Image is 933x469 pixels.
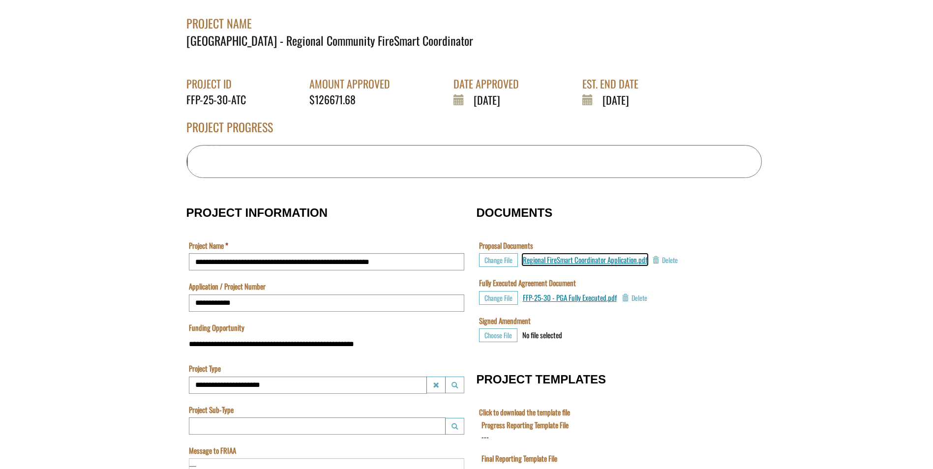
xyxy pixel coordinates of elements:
div: [DATE] [582,92,646,108]
input: Funding Opportunity [189,335,464,352]
input: Project Name [189,253,464,270]
div: --- [2,79,10,89]
div: FFP-25-30-ATC [186,92,253,107]
button: Delete [652,253,678,267]
label: Project Sub-Type [189,405,234,415]
label: Project Type [189,363,221,374]
div: PROJECT ID [186,76,253,91]
h3: DOCUMENTS [477,206,747,219]
div: --- [2,12,10,22]
h3: PROJECT INFORMATION [186,206,467,219]
label: Message to FRIAA [189,445,236,456]
label: Click to download the template file [479,407,570,417]
label: File field for users to download amendment request template [2,67,58,77]
fieldset: DOCUMENTS [477,196,747,353]
button: Choose File for Fully Executed Agreement Document [479,291,518,305]
button: Project Type Clear lookup field [426,377,446,393]
label: Fully Executed Agreement Document [479,278,576,288]
div: $126671.68 [309,92,397,107]
label: Proposal Documents [479,240,533,251]
div: AMOUNT APPROVED [309,76,397,91]
a: FFP-25-30 - PGA Fully Executed.pdf [523,292,617,303]
button: Choose File for Proposal Documents [479,253,518,267]
div: PROJECT NAME [186,5,762,32]
label: Final Reporting Template File [2,33,78,44]
label: Funding Opportunity [189,322,244,333]
label: Signed Amendment [479,316,531,326]
div: PROJECT PROGRESS [186,118,762,145]
button: Choose File for Signed Amendment [479,328,517,342]
button: Project Type Launch lookup modal [445,377,464,393]
a: Regional FireSmart Coordinator Application.pdf [523,254,647,265]
h3: PROJECT TEMPLATES [477,373,747,386]
label: Project Name [189,240,228,251]
div: 0% Completed - 0 of 4 Milestones Complete [187,146,188,177]
button: Delete [622,291,647,305]
div: DATE APPROVED [453,76,526,91]
div: No file selected [522,330,562,340]
input: Project Type [189,377,427,394]
div: [GEOGRAPHIC_DATA] - Regional Community FireSmart Coordinator [186,32,762,49]
button: Project Sub-Type Launch lookup modal [445,418,464,435]
input: Project Sub-Type [189,417,446,435]
div: --- [2,45,10,56]
div: [DATE] [453,92,526,108]
label: Application / Project Number [189,281,266,292]
div: EST. END DATE [582,76,646,91]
